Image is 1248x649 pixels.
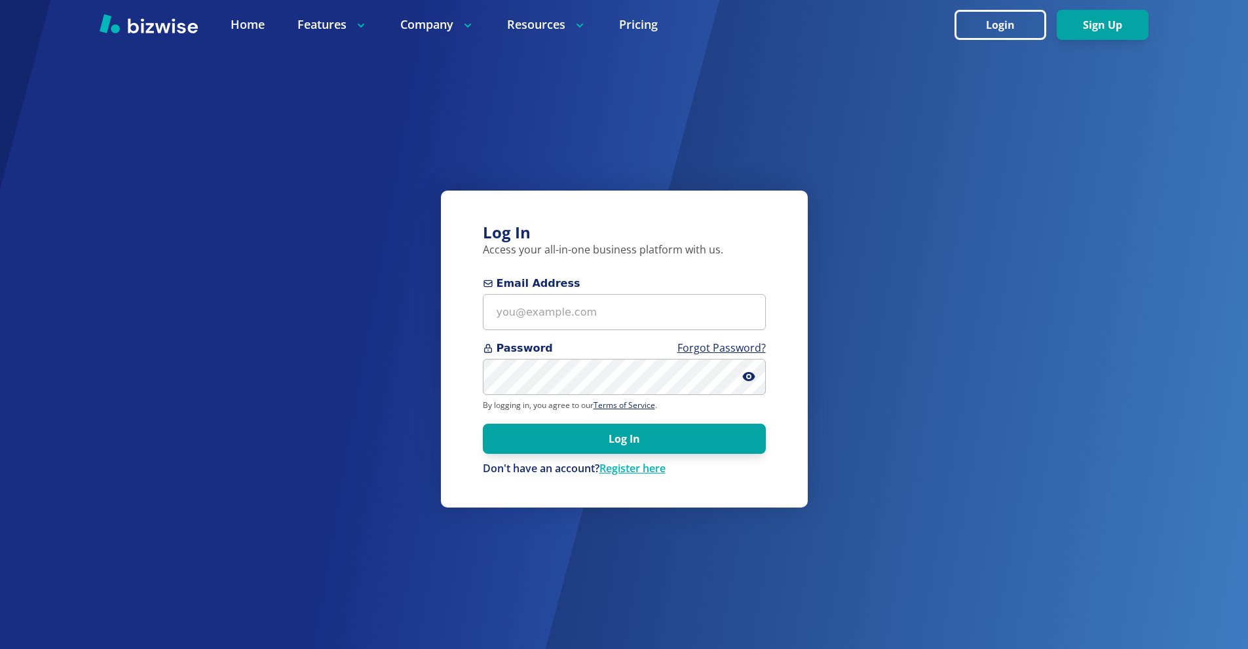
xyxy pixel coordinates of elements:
[1057,19,1148,31] a: Sign Up
[100,14,198,33] img: Bizwise Logo
[483,294,766,330] input: you@example.com
[400,16,474,33] p: Company
[483,276,766,291] span: Email Address
[231,16,265,33] a: Home
[483,243,766,257] p: Access your all-in-one business platform with us.
[955,10,1046,40] button: Login
[955,19,1057,31] a: Login
[677,341,766,355] a: Forgot Password?
[483,462,766,476] p: Don't have an account?
[483,424,766,454] button: Log In
[483,341,766,356] span: Password
[594,399,655,411] a: Terms of Service
[483,222,766,244] h3: Log In
[297,16,368,33] p: Features
[507,16,586,33] p: Resources
[483,462,766,476] div: Don't have an account?Register here
[483,400,766,411] p: By logging in, you agree to our .
[599,461,666,475] a: Register here
[1057,10,1148,40] button: Sign Up
[619,16,658,33] a: Pricing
